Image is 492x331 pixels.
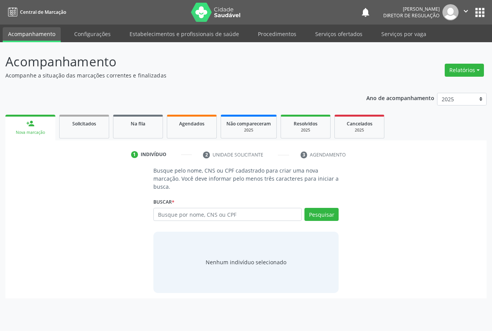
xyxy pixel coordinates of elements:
div: [PERSON_NAME] [383,6,440,12]
a: Serviços por vaga [376,27,432,41]
a: Central de Marcação [5,6,66,18]
p: Ano de acompanhamento [366,93,434,102]
input: Busque por nome, CNS ou CPF [153,208,302,221]
span: Resolvidos [294,120,317,127]
p: Acompanhamento [5,52,342,71]
a: Acompanhamento [3,27,61,42]
span: Agendados [179,120,204,127]
div: 1 [131,151,138,158]
a: Estabelecimentos e profissionais de saúde [124,27,244,41]
a: Serviços ofertados [310,27,368,41]
div: 2025 [340,127,379,133]
div: Indivíduo [141,151,166,158]
label: Buscar [153,196,175,208]
div: Nova marcação [11,130,50,135]
span: Diretor de regulação [383,12,440,19]
p: Busque pelo nome, CNS ou CPF cadastrado para criar uma nova marcação. Você deve informar pelo men... [153,166,339,191]
button: notifications [360,7,371,18]
button: Pesquisar [304,208,339,221]
div: person_add [26,119,35,128]
div: Nenhum indivíduo selecionado [206,258,286,266]
div: 2025 [226,127,271,133]
span: Cancelados [347,120,372,127]
span: Central de Marcação [20,9,66,15]
a: Configurações [69,27,116,41]
button: Relatórios [445,64,484,77]
i:  [462,7,470,15]
div: 2025 [286,127,325,133]
a: Procedimentos [253,27,302,41]
span: Não compareceram [226,120,271,127]
p: Acompanhe a situação das marcações correntes e finalizadas [5,71,342,79]
img: img [442,4,459,20]
span: Na fila [131,120,145,127]
button: apps [473,6,487,19]
span: Solicitados [72,120,96,127]
button:  [459,4,473,20]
